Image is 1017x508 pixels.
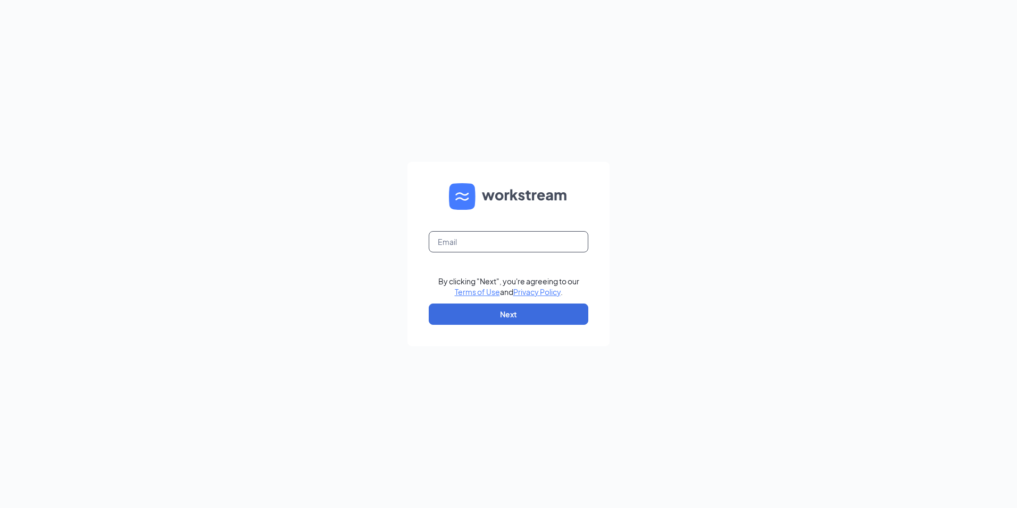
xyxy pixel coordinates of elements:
button: Next [429,304,588,325]
a: Terms of Use [455,287,500,297]
input: Email [429,231,588,252]
a: Privacy Policy [513,287,561,297]
div: By clicking "Next", you're agreeing to our and . [438,276,579,297]
img: WS logo and Workstream text [449,183,568,210]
